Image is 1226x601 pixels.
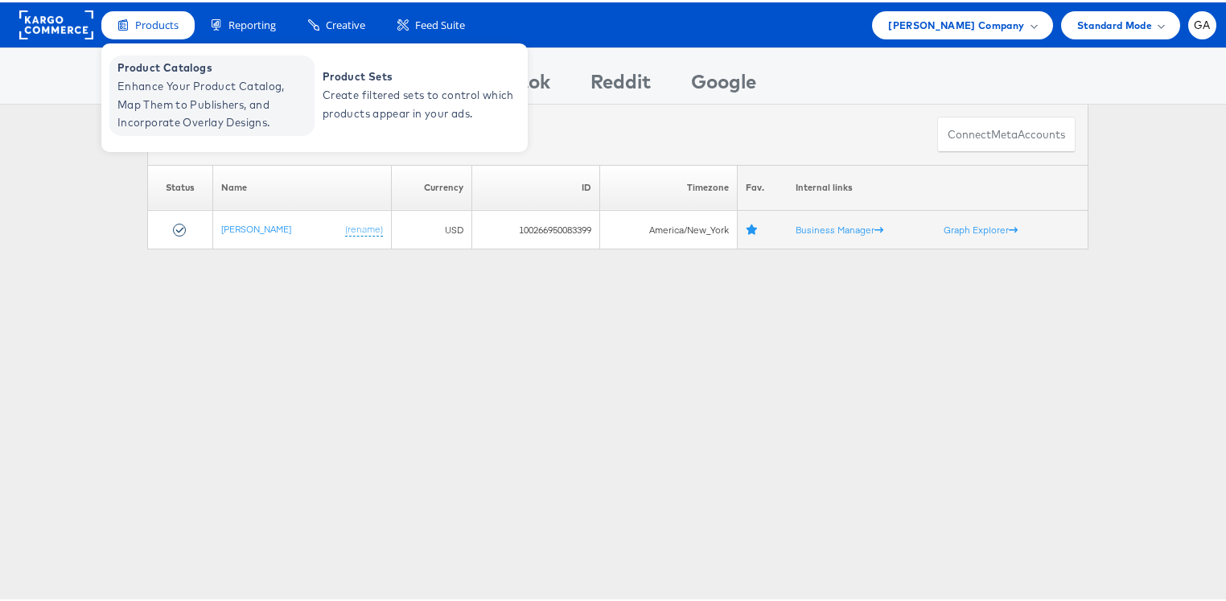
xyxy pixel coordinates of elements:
th: Timezone [599,163,737,208]
span: Enhance Your Product Catalog, Map Them to Publishers, and Incorporate Overlay Designs. [117,75,311,130]
td: 100266950083399 [471,208,599,247]
span: Product Catalogs [117,56,311,75]
a: Product Catalogs Enhance Your Product Catalog, Map Them to Publishers, and Incorporate Overlay De... [109,53,315,134]
td: America/New_York [599,208,737,247]
th: ID [471,163,599,208]
span: Reporting [228,15,276,31]
span: Feed Suite [415,15,465,31]
span: meta [991,125,1018,140]
th: Status [148,163,213,208]
div: Google [691,65,756,101]
span: Products [135,15,179,31]
span: Standard Mode [1077,14,1152,31]
button: ConnectmetaAccounts [937,114,1076,150]
th: Currency [391,163,471,208]
a: Business Manager [796,221,883,233]
span: Product Sets [323,65,516,84]
a: Graph Explorer [944,221,1018,233]
a: [PERSON_NAME] [221,220,291,233]
th: Name [213,163,392,208]
td: USD [391,208,471,247]
span: Create filtered sets to control which products appear in your ads. [323,84,516,121]
span: Creative [326,15,365,31]
span: [PERSON_NAME] Company [888,14,1024,31]
a: Product Sets Create filtered sets to control which products appear in your ads. [315,53,520,134]
a: (rename) [345,220,383,234]
span: GA [1194,18,1211,28]
div: Reddit [590,65,651,101]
